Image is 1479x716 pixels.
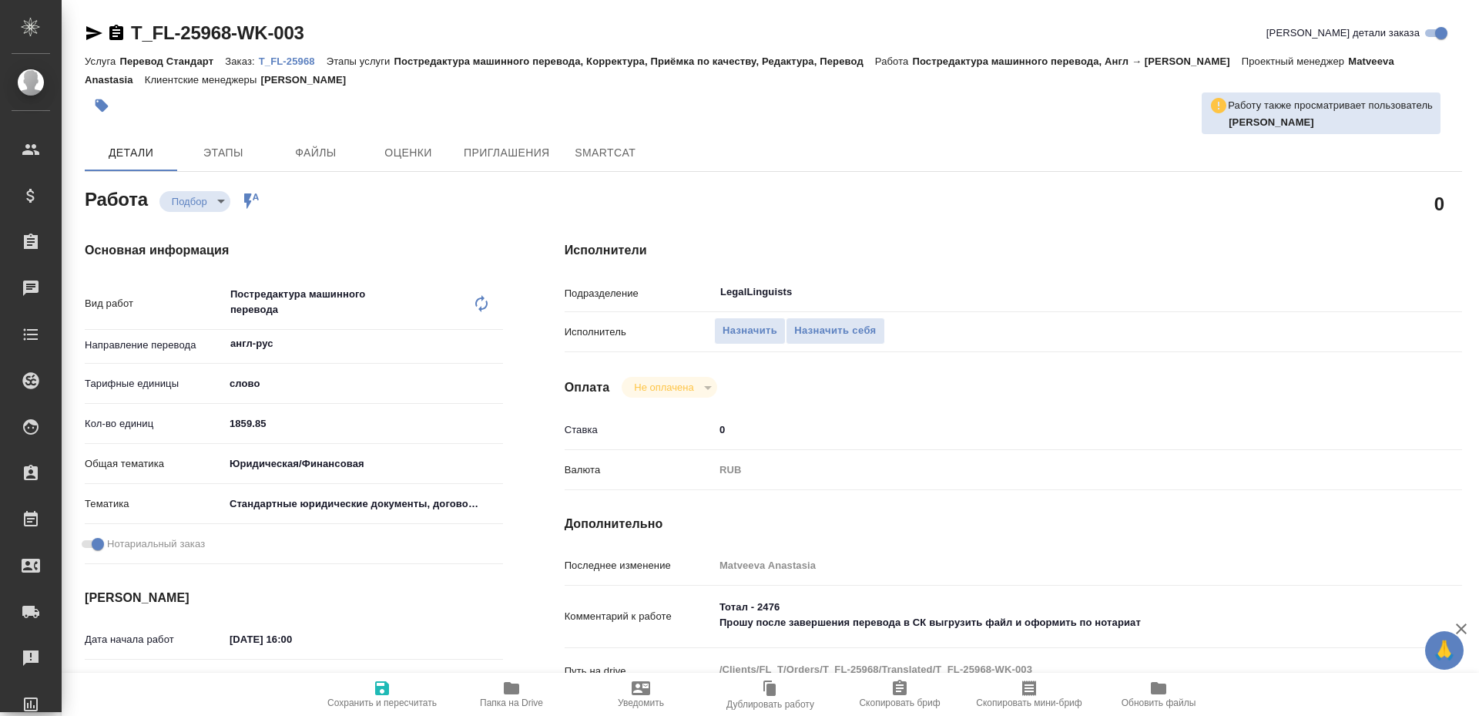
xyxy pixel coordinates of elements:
span: Скопировать мини-бриф [976,698,1082,708]
button: Уведомить [576,673,706,716]
p: Подразделение [565,286,714,301]
button: Назначить [714,318,786,345]
h4: Оплата [565,378,610,397]
span: Приглашения [464,143,550,163]
button: Open [1379,291,1382,294]
button: Open [495,342,498,345]
span: Уведомить [618,698,664,708]
b: [PERSON_NAME] [1229,116,1314,128]
button: Папка на Drive [447,673,576,716]
span: Назначить себя [794,322,876,340]
button: Сохранить и пересчитать [317,673,447,716]
p: Вид работ [85,296,224,311]
p: Тематика [85,496,224,512]
button: 🙏 [1425,631,1464,670]
span: Обновить файлы [1122,698,1196,708]
p: Постредактура машинного перевода, Корректура, Приёмка по качеству, Редактура, Перевод [394,55,874,67]
input: Пустое поле [714,554,1387,576]
h2: Работа [85,184,148,212]
h4: Дополнительно [565,515,1462,533]
p: [PERSON_NAME] [260,74,357,86]
p: Работа [875,55,913,67]
button: Назначить себя [786,318,884,345]
span: Скопировать бриф [859,698,940,708]
p: Общая тематика [85,456,224,472]
input: Пустое поле [224,672,359,694]
button: Скопировать бриф [835,673,964,716]
p: Последнее изменение [565,558,714,573]
a: T_FL-25968-WK-003 [131,22,304,43]
p: Заказ: [225,55,258,67]
button: Скопировать ссылку [107,24,126,42]
span: Оценки [371,143,445,163]
p: Matveeva Anastasia [85,55,1394,86]
p: Комментарий к работе [565,609,714,624]
button: Скопировать мини-бриф [964,673,1094,716]
button: Не оплачена [629,381,698,394]
p: Сидоренко Ольга [1229,115,1433,130]
button: Подбор [167,195,212,208]
span: Этапы [186,143,260,163]
span: Нотариальный заказ [107,536,205,552]
textarea: Тотал - 2476 Прошу после завершения перевода в СК выгрузить файл и оформить по нотариат [714,594,1387,636]
p: Валюта [565,462,714,478]
p: Дата начала работ [85,632,224,647]
h4: Исполнители [565,241,1462,260]
button: Скопировать ссылку для ЯМессенджера [85,24,103,42]
p: Кол-во единиц [85,416,224,432]
span: Файлы [279,143,353,163]
button: Добавить тэг [85,89,119,123]
p: Путь на drive [565,664,714,679]
span: [PERSON_NAME] детали заказа [1266,25,1420,41]
input: ✎ Введи что-нибудь [714,419,1387,441]
span: 🙏 [1431,634,1457,667]
h4: Основная информация [85,241,503,260]
div: слово [224,371,503,397]
p: Этапы услуги [327,55,394,67]
p: Клиентские менеджеры [145,74,261,86]
p: Работу также просматривает пользователь [1228,98,1433,113]
button: Обновить файлы [1094,673,1223,716]
button: Дублировать работу [706,673,835,716]
div: RUB [714,457,1387,483]
h2: 0 [1434,190,1444,217]
a: T_FL-25968 [259,54,327,67]
div: Подбор [622,377,716,398]
div: Стандартные юридические документы, договоры, уставы [224,491,503,517]
span: Сохранить и пересчитать [327,698,437,708]
span: SmartCat [568,143,642,163]
div: Юридическая/Финансовая [224,451,503,477]
div: Подбор [159,191,230,212]
p: Ставка [565,422,714,438]
h4: [PERSON_NAME] [85,589,503,607]
span: Папка на Drive [480,698,543,708]
span: Назначить [723,322,777,340]
p: Тарифные единицы [85,376,224,392]
p: Услуга [85,55,119,67]
textarea: /Clients/FL_T/Orders/T_FL-25968/Translated/T_FL-25968-WK-003 [714,657,1387,683]
span: Дублировать работу [726,699,814,710]
input: ✎ Введи что-нибудь [224,412,503,435]
p: Исполнитель [565,324,714,340]
span: Детали [94,143,168,163]
p: Проектный менеджер [1242,55,1348,67]
p: Постредактура машинного перевода, Англ → [PERSON_NAME] [912,55,1241,67]
p: T_FL-25968 [259,55,327,67]
p: Перевод Стандарт [119,55,225,67]
p: Направление перевода [85,338,224,353]
input: ✎ Введи что-нибудь [224,628,359,650]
